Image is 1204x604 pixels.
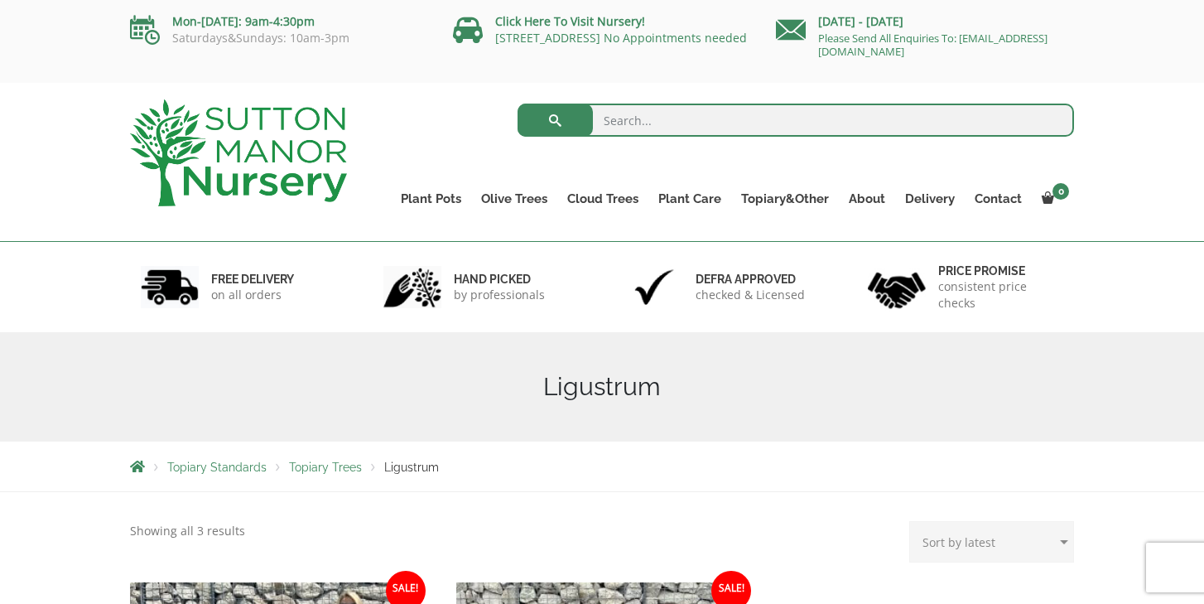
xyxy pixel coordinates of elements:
p: [DATE] - [DATE] [776,12,1074,31]
p: checked & Licensed [696,287,805,303]
select: Shop order [909,521,1074,563]
a: [STREET_ADDRESS] No Appointments needed [495,30,747,46]
a: Please Send All Enquiries To: [EMAIL_ADDRESS][DOMAIN_NAME] [818,31,1047,59]
a: Delivery [895,187,965,210]
h6: Defra approved [696,272,805,287]
h1: Ligustrum [130,372,1074,402]
img: 4.jpg [868,262,926,312]
nav: Breadcrumbs [130,460,1074,473]
a: Contact [965,187,1032,210]
p: consistent price checks [938,278,1064,312]
img: 3.jpg [625,266,683,308]
img: logo [130,99,347,206]
a: Click Here To Visit Nursery! [495,13,645,29]
a: Olive Trees [471,187,557,210]
a: Topiary Trees [289,461,362,474]
h6: FREE DELIVERY [211,272,294,287]
p: on all orders [211,287,294,303]
p: Mon-[DATE]: 9am-4:30pm [130,12,428,31]
p: Saturdays&Sundays: 10am-3pm [130,31,428,45]
a: Topiary Standards [167,461,267,474]
a: Topiary&Other [731,187,839,210]
a: About [839,187,895,210]
img: 2.jpg [383,266,441,308]
a: 0 [1032,187,1074,210]
span: Ligustrum [384,461,439,474]
a: Cloud Trees [557,187,648,210]
p: by professionals [454,287,545,303]
span: 0 [1052,183,1069,200]
img: 1.jpg [141,266,199,308]
h6: Price promise [938,263,1064,278]
input: Search... [518,104,1075,137]
a: Plant Care [648,187,731,210]
p: Showing all 3 results [130,521,245,541]
a: Plant Pots [391,187,471,210]
h6: hand picked [454,272,545,287]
